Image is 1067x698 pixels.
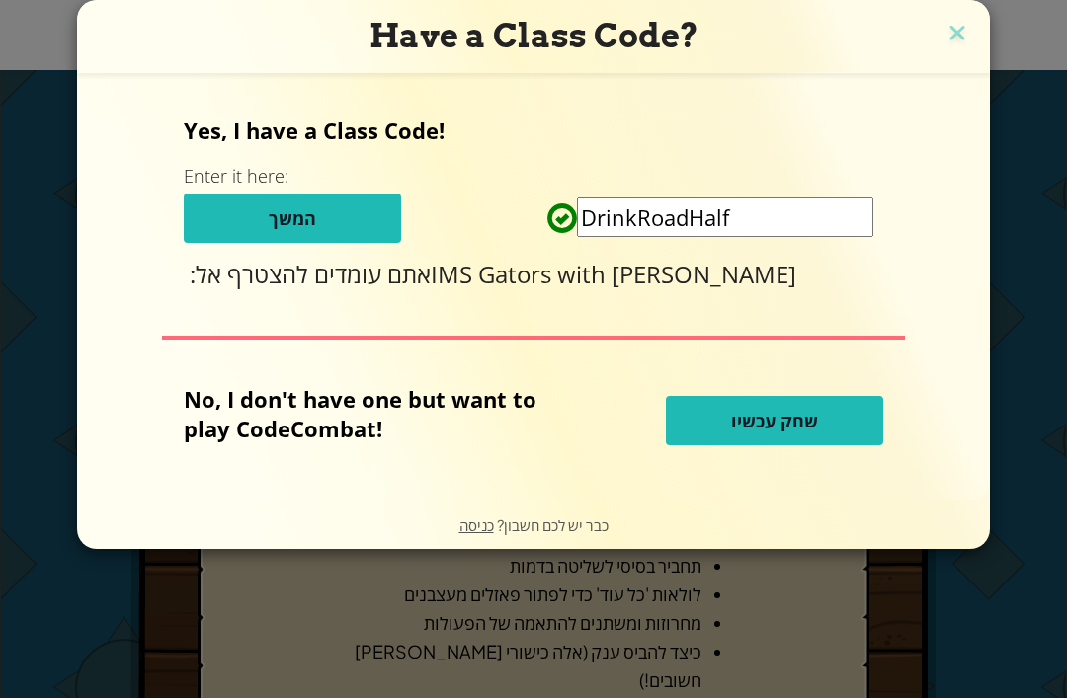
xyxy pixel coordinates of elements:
[731,409,818,432] span: שחק עכשיו
[557,258,612,290] span: with
[269,206,316,230] span: המשך
[184,384,566,443] p: No, I don't have one but want to play CodeCombat!
[612,258,796,290] span: [PERSON_NAME]
[459,515,494,534] a: כניסה
[184,194,401,243] button: המשך
[184,258,431,290] span: אתם עומדים להצטרף אל:
[184,164,288,189] label: Enter it here:
[184,116,882,145] p: Yes, I have a Class Code!
[494,515,609,534] span: כבר יש לכם חשבון?
[431,258,557,290] span: IMS Gators
[944,20,970,49] img: close icon
[369,16,698,55] span: Have a Class Code?
[666,396,883,445] button: שחק עכשיו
